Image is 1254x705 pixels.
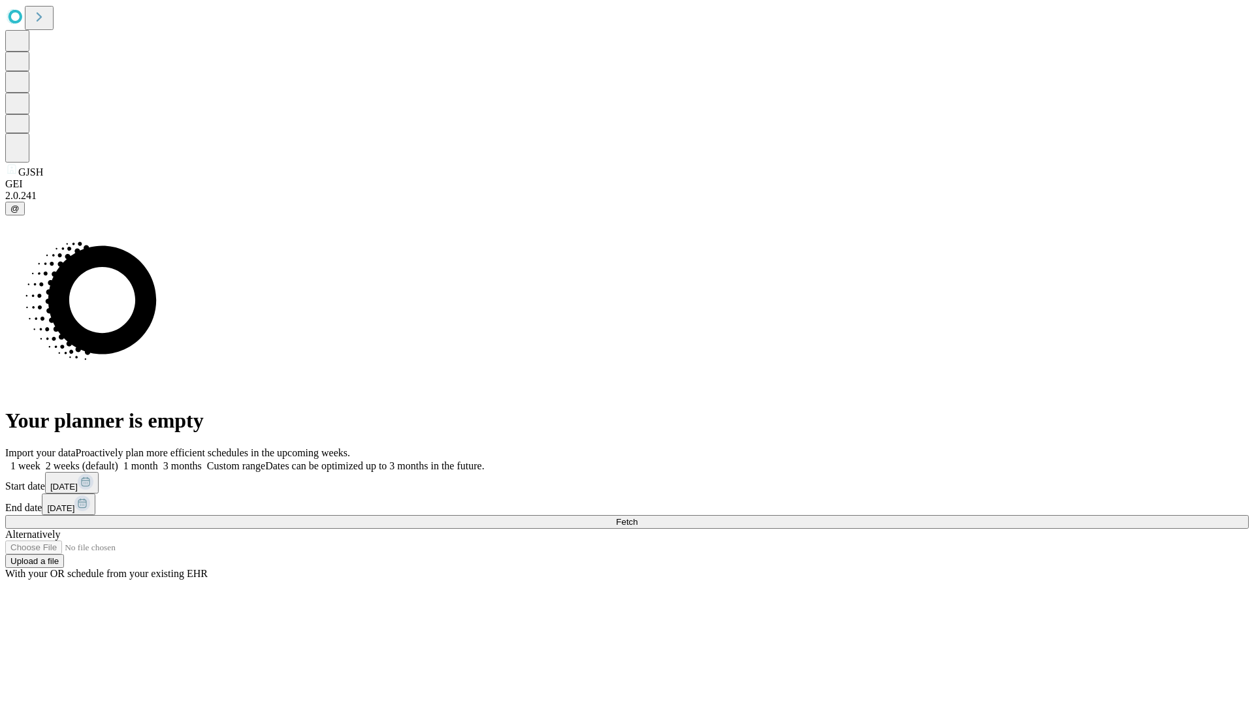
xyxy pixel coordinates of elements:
button: Fetch [5,515,1249,529]
span: [DATE] [50,482,78,492]
div: End date [5,493,1249,515]
h1: Your planner is empty [5,409,1249,433]
span: Fetch [616,517,637,527]
span: Dates can be optimized up to 3 months in the future. [265,460,484,471]
span: 3 months [163,460,202,471]
span: @ [10,204,20,213]
div: Start date [5,472,1249,493]
span: 2 weeks (default) [46,460,118,471]
span: Alternatively [5,529,60,540]
button: [DATE] [45,472,99,493]
div: 2.0.241 [5,190,1249,202]
span: Custom range [207,460,265,471]
span: [DATE] [47,503,74,513]
button: Upload a file [5,554,64,568]
span: 1 month [123,460,158,471]
span: Import your data [5,447,76,458]
button: [DATE] [42,493,95,515]
span: GJSH [18,166,43,178]
button: @ [5,202,25,215]
div: GEI [5,178,1249,190]
span: With your OR schedule from your existing EHR [5,568,208,579]
span: 1 week [10,460,40,471]
span: Proactively plan more efficient schedules in the upcoming weeks. [76,447,350,458]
